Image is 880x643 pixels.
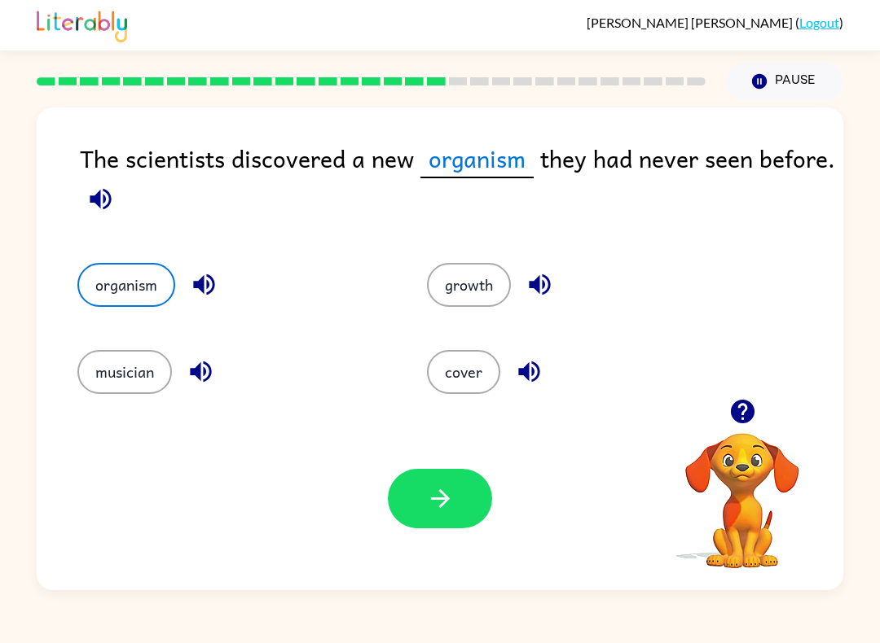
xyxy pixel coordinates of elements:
[420,140,534,178] span: organism
[799,15,839,30] a: Logout
[661,408,824,571] video: Your browser must support playing .mp4 files to use Literably. Please try using another browser.
[77,350,172,394] button: musician
[427,350,500,394] button: cover
[37,7,127,42] img: Literably
[587,15,843,30] div: ( )
[725,63,843,100] button: Pause
[80,140,843,230] div: The scientists discovered a new they had never seen before.
[427,263,511,307] button: growth
[587,15,795,30] span: [PERSON_NAME] [PERSON_NAME]
[77,263,175,307] button: organism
